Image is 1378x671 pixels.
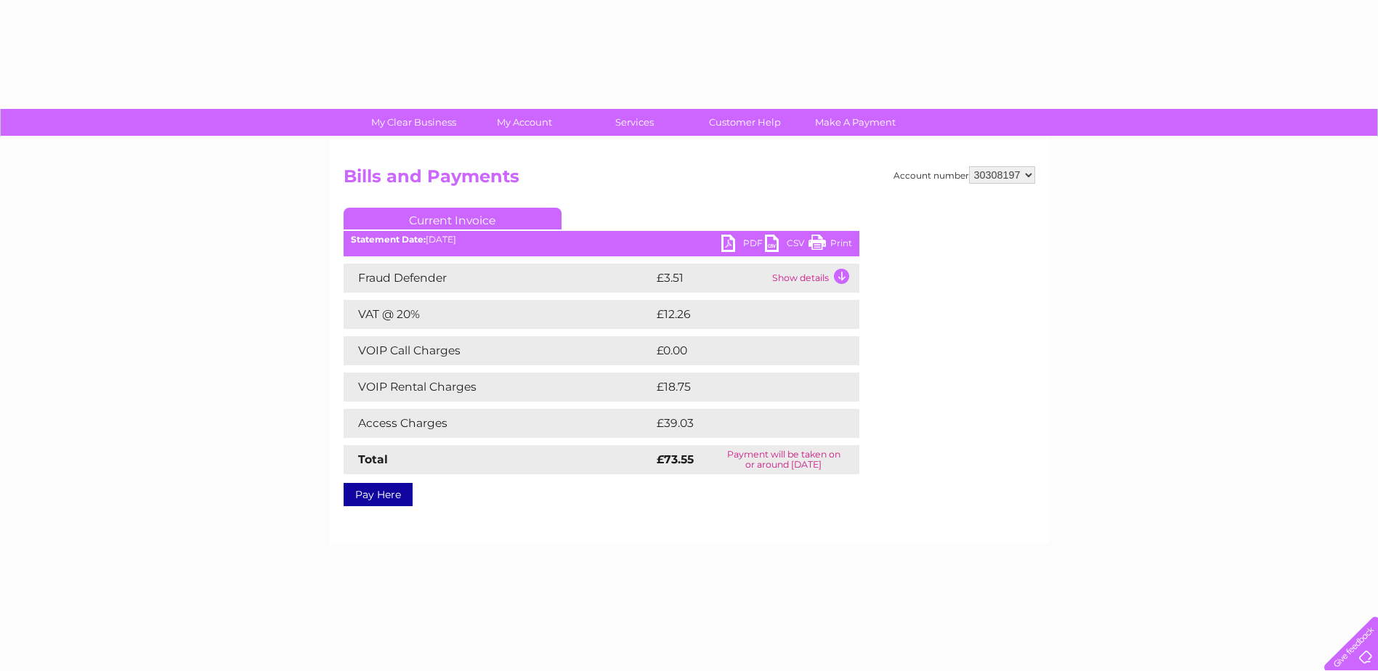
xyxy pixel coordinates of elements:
[344,300,653,329] td: VAT @ 20%
[344,409,653,438] td: Access Charges
[354,109,474,136] a: My Clear Business
[685,109,805,136] a: Customer Help
[344,373,653,402] td: VOIP Rental Charges
[344,264,653,293] td: Fraud Defender
[765,235,808,256] a: CSV
[808,235,852,256] a: Print
[657,452,694,466] strong: £73.55
[344,208,562,229] a: Current Invoice
[653,409,830,438] td: £39.03
[464,109,584,136] a: My Account
[344,235,859,245] div: [DATE]
[358,452,388,466] strong: Total
[653,336,826,365] td: £0.00
[653,373,829,402] td: £18.75
[795,109,915,136] a: Make A Payment
[769,264,859,293] td: Show details
[344,336,653,365] td: VOIP Call Charges
[721,235,765,256] a: PDF
[344,166,1035,194] h2: Bills and Payments
[653,300,829,329] td: £12.26
[575,109,694,136] a: Services
[653,264,769,293] td: £3.51
[351,234,426,245] b: Statement Date:
[708,445,859,474] td: Payment will be taken on or around [DATE]
[344,483,413,506] a: Pay Here
[893,166,1035,184] div: Account number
